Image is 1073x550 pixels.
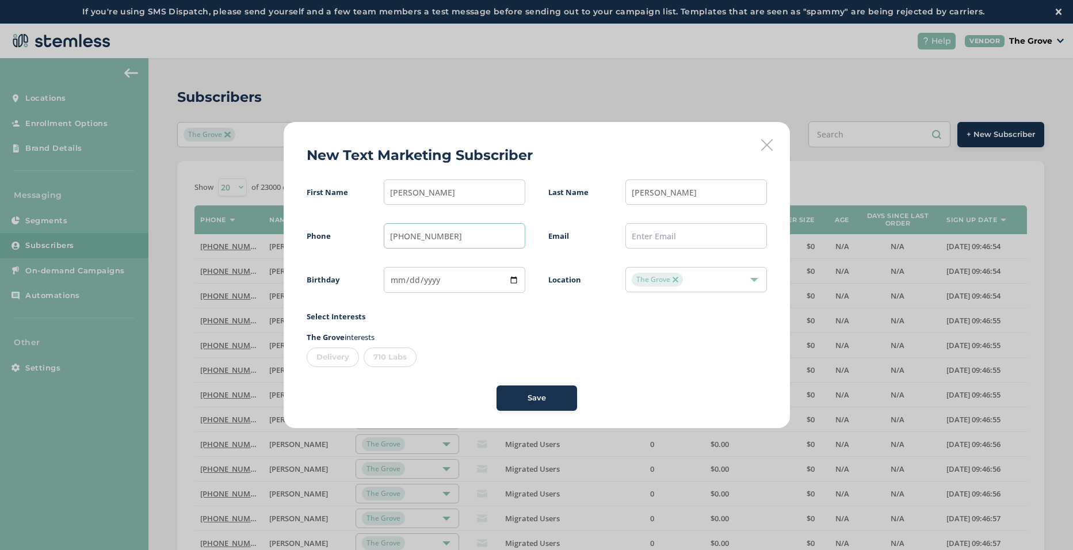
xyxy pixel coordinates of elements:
[632,273,683,287] span: The Grove
[384,267,525,293] input: mm / dd / yyyy
[307,332,767,343] p: interests
[307,311,767,323] label: Select Interests
[673,277,678,282] img: icon-close-accent-8a337256.svg
[1015,495,1073,550] iframe: Chat Widget
[364,347,417,367] div: 710 Labs
[548,274,612,286] label: Location
[384,179,525,205] input: Enter First Name
[384,223,525,249] input: (XXX) XXX-XXXX
[497,385,577,411] button: Save
[307,274,371,286] label: Birthday
[548,231,612,242] label: Email
[548,187,612,198] label: Last Name
[625,223,766,249] input: Enter Email
[307,187,371,198] label: First Name
[625,179,766,205] input: Enter Last Name
[528,392,546,404] span: Save
[307,347,359,367] div: Delivery
[307,231,371,242] label: Phone
[307,145,533,166] h2: New Text Marketing Subscriber
[307,332,345,342] strong: The Grove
